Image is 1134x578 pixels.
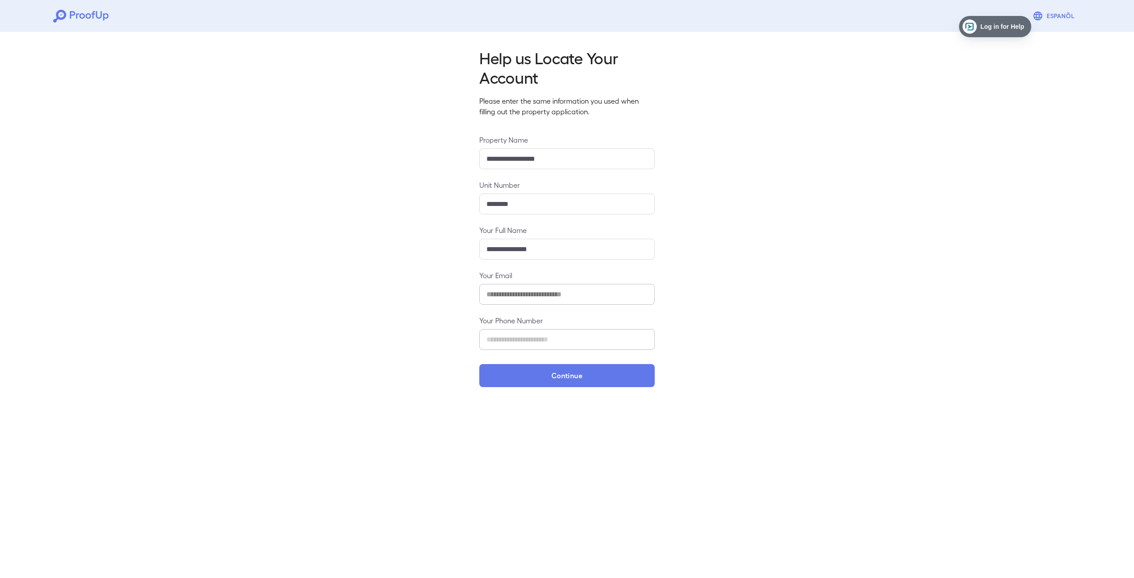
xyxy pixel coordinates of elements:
label: Your Phone Number [479,315,655,326]
button: Espanõl [1029,7,1081,25]
label: Your Email [479,270,655,280]
label: Your Full Name [479,225,655,235]
label: Unit Number [479,180,655,190]
h2: Help us Locate Your Account [479,48,655,87]
button: Continue [479,364,655,387]
label: Property Name [479,135,655,145]
p: Please enter the same information you used when filling out the property application. [479,96,655,117]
